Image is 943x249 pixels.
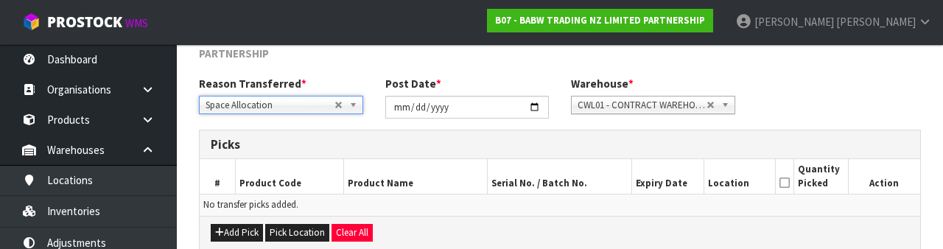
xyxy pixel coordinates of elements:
span: [PERSON_NAME] [754,15,834,29]
strong: B07 - BABW TRADING NZ LIMITED PARTNERSHIP [495,14,705,27]
th: # [200,159,236,194]
th: Product Name [343,159,487,194]
th: Location [704,159,776,194]
th: Expiry Date [631,159,704,194]
input: Post Date [385,96,550,119]
span: [PERSON_NAME] [836,15,916,29]
label: Post Date [385,76,441,91]
span: Space Allocation [206,97,334,114]
span: ProStock [47,13,122,32]
button: Add Pick [211,224,263,242]
span: BABW TRADING NZ LIMITED PARTNERSHIP [199,31,334,60]
button: Clear All [332,224,373,242]
a: B07 - BABW TRADING NZ LIMITED PARTNERSHIP [487,9,713,32]
th: Serial No. / Batch No. [488,159,631,194]
th: Action [848,159,920,194]
th: Product Code [236,159,344,194]
span: CWL01 - CONTRACT WAREHOUSING [GEOGRAPHIC_DATA] [578,97,707,114]
th: Quantity Picked [794,159,848,194]
small: WMS [125,16,148,30]
label: Reason Transferred [199,76,306,91]
td: No transfer picks added. [200,194,920,216]
h3: Picks [211,138,909,152]
button: Pick Location [265,224,329,242]
img: cube-alt.png [22,13,41,31]
label: Warehouse [571,76,634,91]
